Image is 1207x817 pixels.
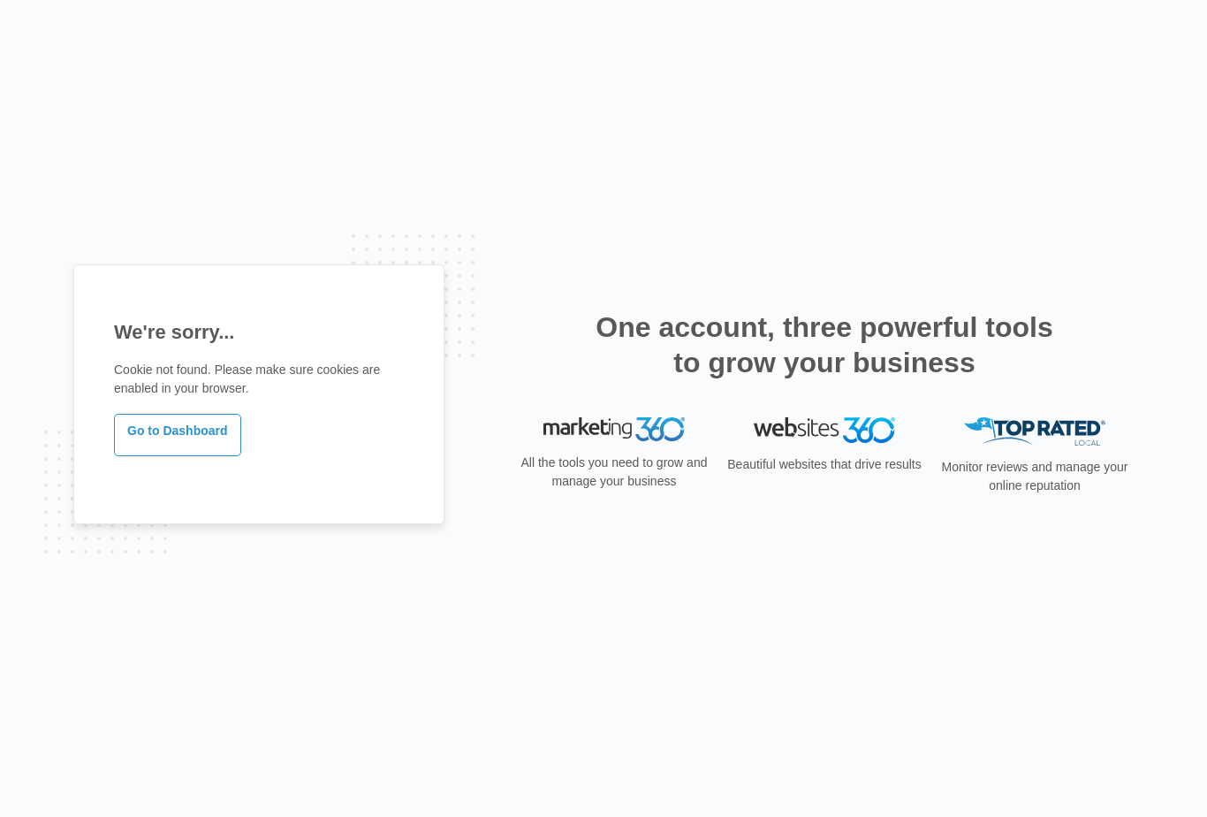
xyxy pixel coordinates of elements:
img: Top Rated Local [964,417,1105,447]
a: Go to Dashboard [114,414,241,456]
p: All the tools you need to grow and manage your business [515,454,713,491]
p: Cookie not found. Please make sure cookies are enabled in your browser. [114,361,404,398]
h1: We're sorry... [114,317,404,347]
h2: One account, three powerful tools to grow your business [590,309,1059,380]
img: Marketing 360 [543,417,685,442]
p: Beautiful websites that drive results [725,455,923,474]
p: Monitor reviews and manage your online reputation [936,458,1134,495]
img: Websites 360 [754,417,895,443]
